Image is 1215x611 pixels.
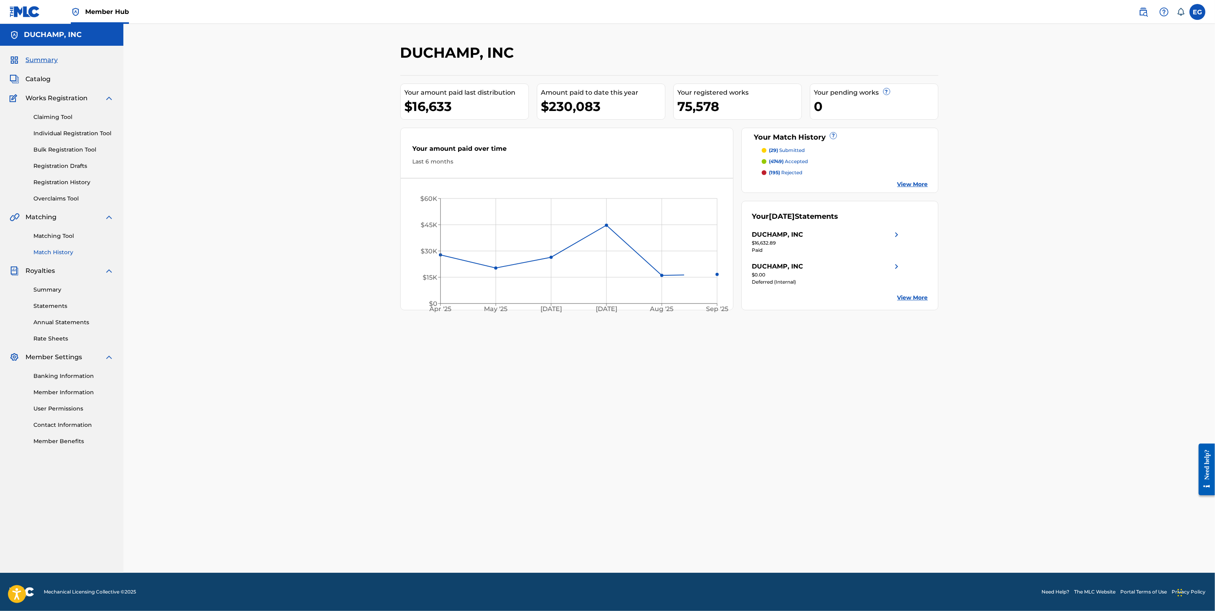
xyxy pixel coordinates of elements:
[10,587,34,597] img: logo
[33,248,114,257] a: Match History
[25,55,58,65] span: Summary
[650,305,674,313] tspan: Aug '25
[421,247,437,255] tspan: $30K
[769,169,780,175] span: (195)
[1139,7,1148,17] img: search
[104,266,114,276] img: expand
[10,212,20,222] img: Matching
[1156,4,1172,20] div: Help
[752,247,901,254] div: Paid
[25,212,57,222] span: Matching
[33,421,114,429] a: Contact Information
[752,262,803,271] div: DUCHAMP, INC
[752,278,901,286] div: Deferred (Internal)
[33,388,114,397] a: Member Information
[104,212,114,222] img: expand
[33,195,114,203] a: Overclaims Tool
[540,305,562,313] tspan: [DATE]
[71,7,80,17] img: Top Rightsholder
[752,132,928,143] div: Your Match History
[830,132,837,139] span: ?
[769,212,795,221] span: [DATE]
[104,352,114,362] img: expand
[405,97,529,115] div: $16,633
[413,158,722,166] div: Last 6 months
[752,230,901,254] a: DUCHAMP, INCright chevron icon$16,632.89Paid
[33,318,114,327] a: Annual Statements
[897,180,928,189] a: View More
[10,30,19,40] img: Accounts
[24,30,82,39] h5: DUCHAMP, INC
[762,158,928,165] a: (4749) accepted
[25,266,55,276] span: Royalties
[541,88,665,97] div: Amount paid to date this year
[769,158,808,165] p: accepted
[1135,4,1151,20] a: Public Search
[10,352,19,362] img: Member Settings
[429,305,451,313] tspan: Apr '25
[1041,588,1069,595] a: Need Help?
[892,262,901,271] img: right chevron icon
[423,274,437,281] tspan: $15K
[413,144,722,158] div: Your amount paid over time
[769,147,805,154] p: submitted
[762,147,928,154] a: (29) submitted
[1177,8,1185,16] div: Notifications
[814,97,938,115] div: 0
[1190,4,1205,20] div: User Menu
[892,230,901,239] img: right chevron icon
[33,437,114,446] a: Member Benefits
[678,97,802,115] div: 75,578
[769,158,784,164] span: (4749)
[85,7,129,16] span: Member Hub
[752,230,803,239] div: DUCHAMP, INC
[1159,7,1169,17] img: help
[405,88,529,97] div: Your amount paid last distribution
[541,97,665,115] div: $230,083
[33,335,114,343] a: Rate Sheets
[883,88,890,95] span: ?
[429,300,437,307] tspan: $0
[10,55,19,65] img: Summary
[33,302,114,310] a: Statements
[752,211,838,222] div: Your Statements
[10,6,40,18] img: MLC Logo
[769,169,802,176] p: rejected
[1175,573,1215,611] iframe: Chat Widget
[33,146,114,154] a: Bulk Registration Tool
[25,74,51,84] span: Catalog
[1120,588,1167,595] a: Portal Terms of Use
[762,169,928,176] a: (195) rejected
[10,74,19,84] img: Catalog
[33,162,114,170] a: Registration Drafts
[1178,581,1182,605] div: Drag
[33,405,114,413] a: User Permissions
[10,93,20,103] img: Works Registration
[706,305,728,313] tspan: Sep '25
[10,55,58,65] a: SummarySummary
[400,44,518,62] h2: DUCHAMP, INC
[33,129,114,138] a: Individual Registration Tool
[33,286,114,294] a: Summary
[752,239,901,247] div: $16,632.89
[678,88,802,97] div: Your registered works
[1193,437,1215,501] iframe: Resource Center
[33,113,114,121] a: Claiming Tool
[33,372,114,380] a: Banking Information
[1074,588,1116,595] a: The MLC Website
[420,195,437,202] tspan: $60K
[25,93,88,103] span: Works Registration
[44,588,136,595] span: Mechanical Licensing Collective © 2025
[769,147,778,153] span: (29)
[10,74,51,84] a: CatalogCatalog
[104,93,114,103] img: expand
[10,266,19,276] img: Royalties
[33,178,114,187] a: Registration History
[752,262,901,286] a: DUCHAMP, INCright chevron icon$0.00Deferred (Internal)
[33,232,114,240] a: Matching Tool
[596,305,617,313] tspan: [DATE]
[897,294,928,302] a: View More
